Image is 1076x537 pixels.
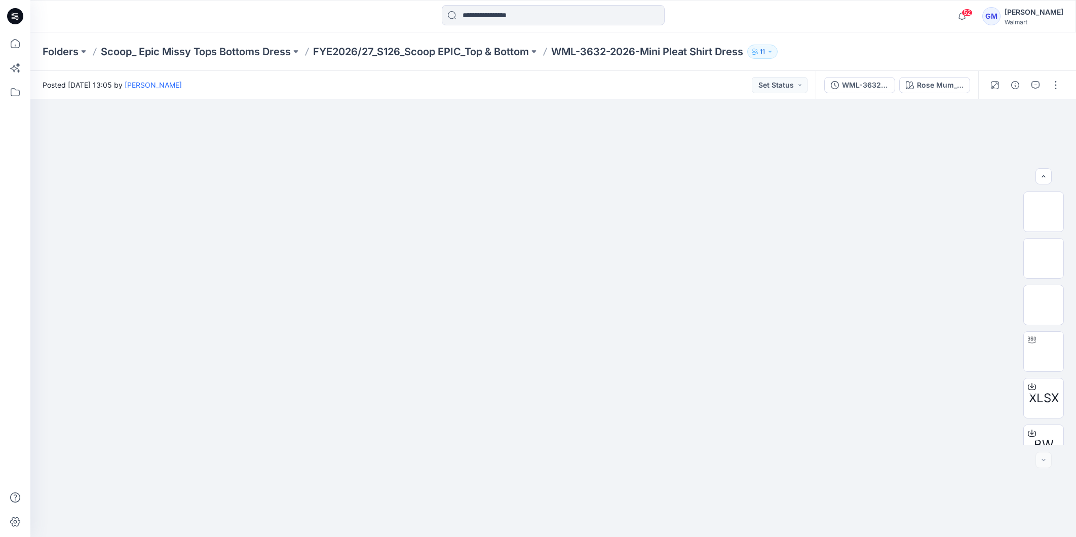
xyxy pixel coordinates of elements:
span: Posted [DATE] 13:05 by [43,80,182,90]
div: WML-3632-2026-Mini Pleat Shirt Dress_Full Colorway [842,80,889,91]
button: Details [1007,77,1023,93]
div: GM [982,7,1001,25]
button: WML-3632-2026-Mini Pleat Shirt Dress_Full Colorway [824,77,895,93]
p: 11 [760,46,765,57]
a: [PERSON_NAME] [125,81,182,89]
span: XLSX [1029,389,1059,407]
button: Rose Mum_Twill [899,77,970,93]
div: [PERSON_NAME] [1005,6,1063,18]
div: Walmart [1005,18,1063,26]
p: WML-3632-2026-Mini Pleat Shirt Dress [551,45,743,59]
div: Rose Mum_Twill [917,80,964,91]
a: Folders [43,45,79,59]
a: Scoop_ Epic Missy Tops Bottoms Dress [101,45,291,59]
span: 52 [962,9,973,17]
button: 11 [747,45,778,59]
a: FYE2026/27_S126_Scoop EPIC_Top & Bottom [313,45,529,59]
span: BW [1034,436,1054,454]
